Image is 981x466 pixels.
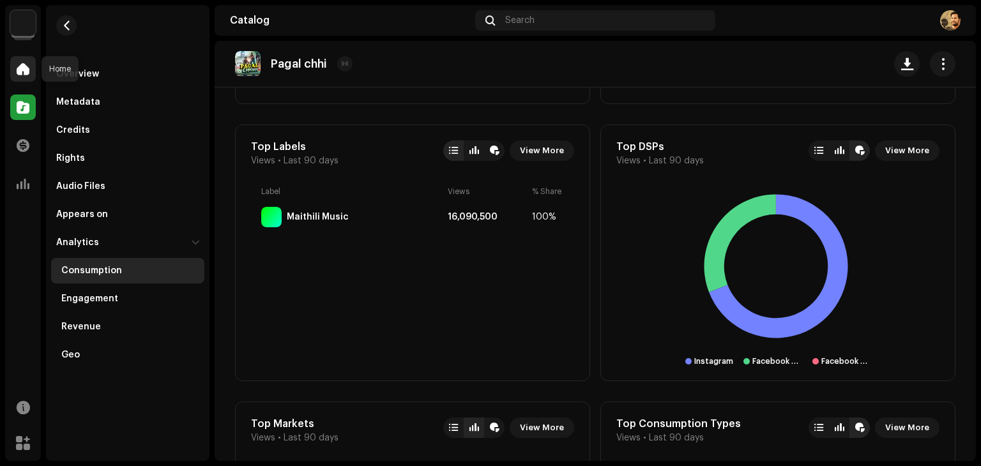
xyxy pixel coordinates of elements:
div: Metadata [56,97,100,107]
span: • [643,156,646,166]
div: Credits [56,125,90,135]
div: Rights [56,153,85,163]
re-m-nav-item: Rights [51,146,204,171]
div: Overview [56,69,99,79]
span: View More [520,415,564,440]
button: View More [875,140,939,161]
div: Revenue [61,322,101,332]
span: View More [520,138,564,163]
span: View More [885,415,929,440]
img: bc4c4277-71b2-49c5-abdf-ca4e9d31f9c1 [10,10,36,36]
button: View More [510,140,574,161]
button: View More [510,417,574,438]
div: Maithili Music [287,212,349,222]
div: 16,090,500 [448,212,527,222]
re-m-nav-item: Geo [51,342,204,368]
span: Views [251,156,275,166]
span: Views [616,156,641,166]
div: Top DSPs [616,140,704,153]
div: Facebook Rights Manager [752,356,802,366]
div: Catalog [230,15,470,26]
div: Consumption [61,266,122,276]
div: Geo [61,350,80,360]
p: Pagal chhi [271,57,327,71]
re-m-nav-item: Engagement [51,286,204,312]
span: Last 90 days [284,433,338,443]
span: Search [505,15,535,26]
div: Instagram [694,356,733,366]
img: 8d25d9a7-619b-4607-ac9e-48ee38388f6f [940,10,961,31]
div: 100% [532,212,564,222]
re-m-nav-item: Credits [51,117,204,143]
re-m-nav-item: Overview [51,61,204,87]
span: Last 90 days [649,156,704,166]
re-m-nav-item: Revenue [51,314,204,340]
div: Top Markets [251,417,338,430]
div: Appears on [56,209,108,220]
span: • [278,156,281,166]
div: Top Consumption Types [616,417,741,430]
span: • [643,433,646,443]
div: Label [261,186,443,197]
span: • [278,433,281,443]
re-m-nav-item: Audio Files [51,174,204,199]
span: Views [616,433,641,443]
img: c092d258-4933-419a-a4f1-940ce19da413 [235,51,261,77]
div: Views [448,186,527,197]
re-m-nav-dropdown: Analytics [51,230,204,368]
re-m-nav-item: Appears on [51,202,204,227]
div: % Share [532,186,564,197]
span: Views [251,433,275,443]
re-m-nav-item: Metadata [51,89,204,115]
div: Audio Files [56,181,105,192]
re-m-nav-item: Consumption [51,258,204,283]
div: Facebook Threads [821,356,871,366]
div: Engagement [61,294,118,304]
div: Top Labels [251,140,338,153]
span: Last 90 days [284,156,338,166]
span: Last 90 days [649,433,704,443]
span: View More [885,138,929,163]
div: Analytics [56,237,99,248]
button: View More [875,417,939,438]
